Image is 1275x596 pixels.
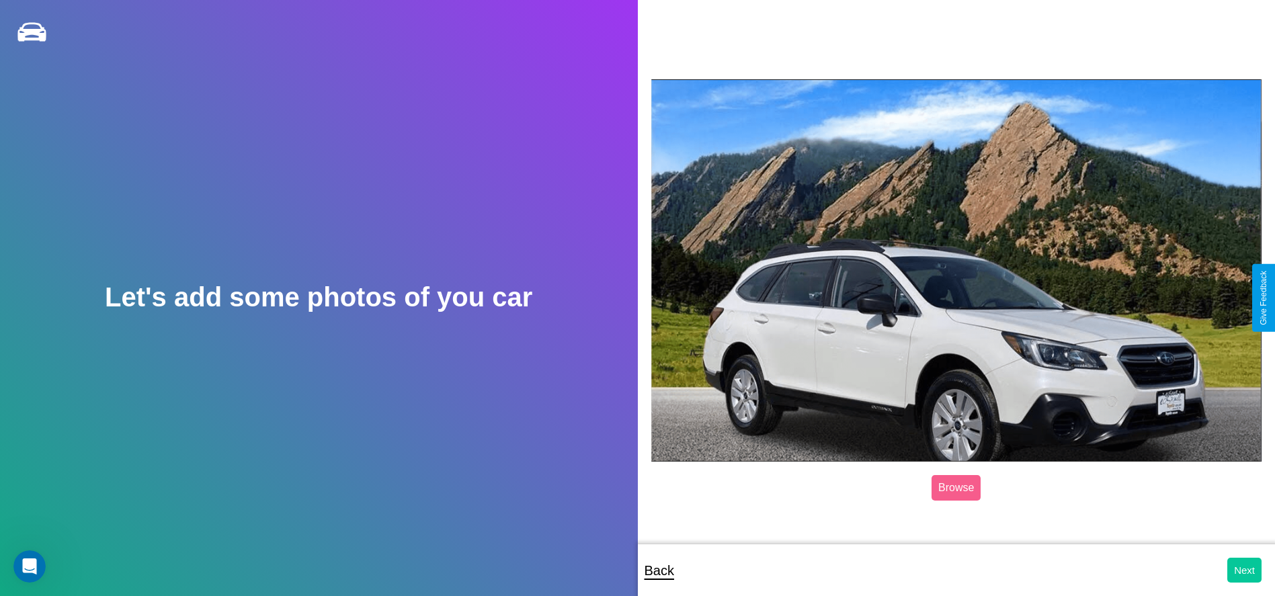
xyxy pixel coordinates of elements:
p: Back [645,558,674,583]
iframe: Intercom live chat [13,550,46,583]
div: Give Feedback [1259,271,1268,325]
button: Next [1227,558,1262,583]
label: Browse [932,475,981,501]
h2: Let's add some photos of you car [105,282,532,312]
img: posted [651,79,1262,462]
